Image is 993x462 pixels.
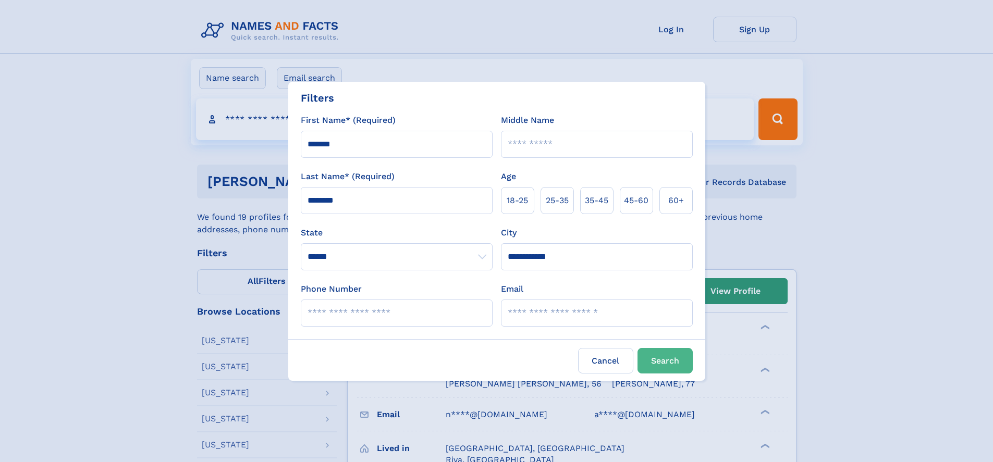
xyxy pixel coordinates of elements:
span: 35‑45 [585,194,608,207]
label: State [301,227,493,239]
label: Phone Number [301,283,362,295]
label: City [501,227,517,239]
span: 25‑35 [546,194,569,207]
label: Cancel [578,348,633,373]
label: First Name* (Required) [301,114,396,127]
span: 60+ [668,194,684,207]
label: Email [501,283,523,295]
label: Last Name* (Required) [301,170,395,183]
div: Filters [301,90,334,106]
label: Age [501,170,516,183]
span: 45‑60 [624,194,648,207]
label: Middle Name [501,114,554,127]
span: 18‑25 [507,194,528,207]
button: Search [638,348,693,373]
